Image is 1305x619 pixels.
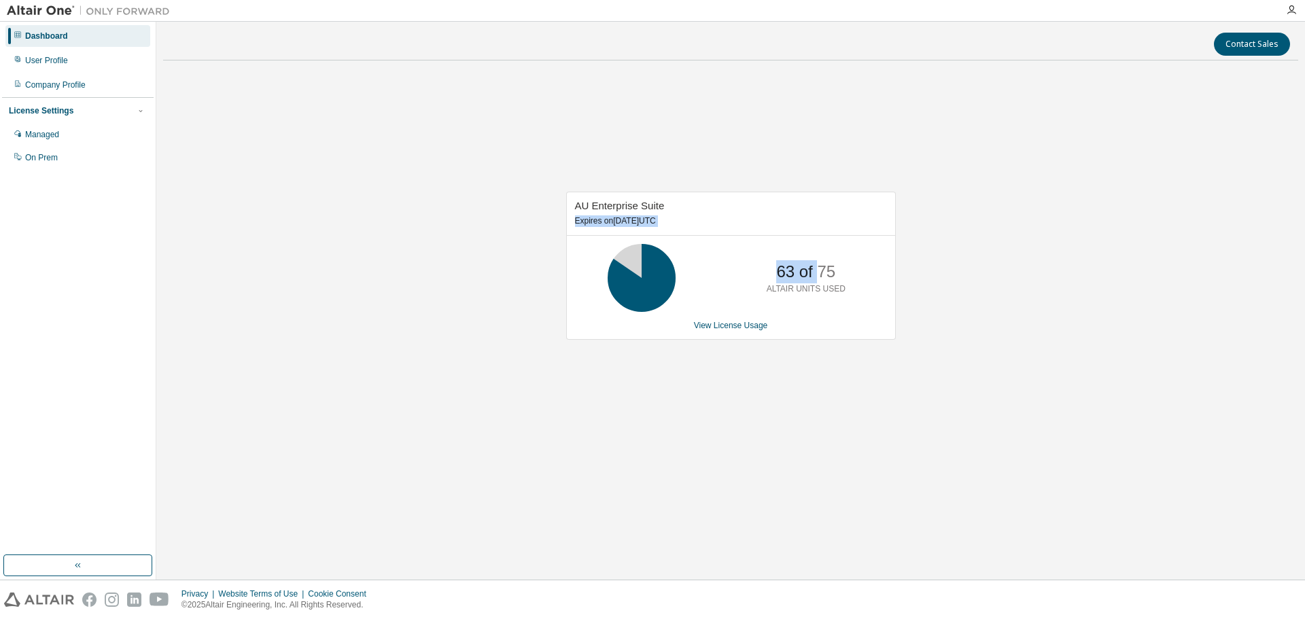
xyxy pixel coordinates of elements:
p: 63 of 75 [776,260,835,283]
button: Contact Sales [1214,33,1290,56]
div: Cookie Consent [308,588,374,599]
img: facebook.svg [82,593,97,607]
div: Website Terms of Use [218,588,308,599]
img: Altair One [7,4,177,18]
img: youtube.svg [150,593,169,607]
div: On Prem [25,152,58,163]
div: Company Profile [25,79,86,90]
span: AU Enterprise Suite [575,200,665,211]
p: © 2025 Altair Engineering, Inc. All Rights Reserved. [181,599,375,611]
a: View License Usage [694,321,768,330]
img: linkedin.svg [127,593,141,607]
div: Dashboard [25,31,68,41]
div: User Profile [25,55,68,66]
div: License Settings [9,105,73,116]
div: Privacy [181,588,218,599]
div: Managed [25,129,59,140]
p: Expires on [DATE] UTC [575,215,884,227]
img: instagram.svg [105,593,119,607]
p: ALTAIR UNITS USED [767,283,846,295]
img: altair_logo.svg [4,593,74,607]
